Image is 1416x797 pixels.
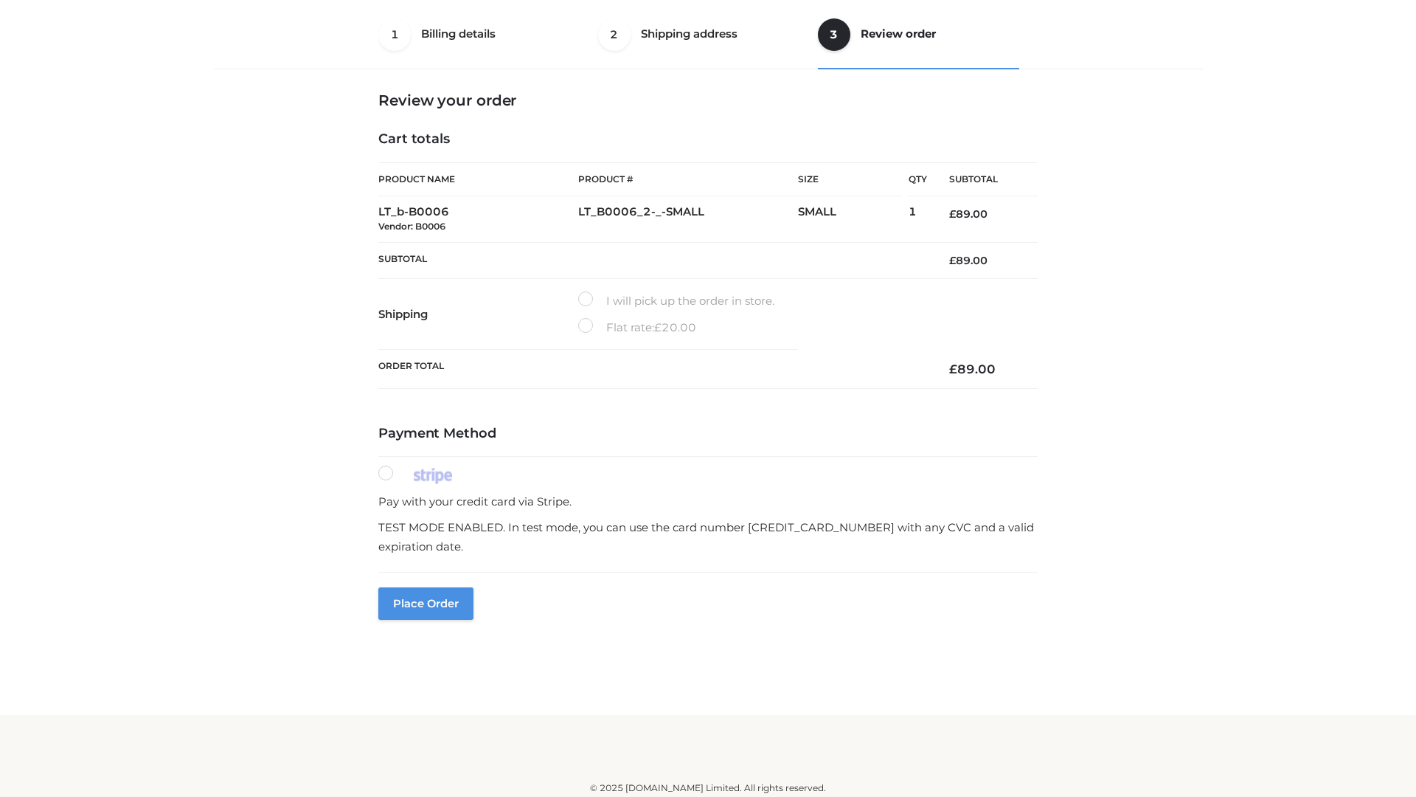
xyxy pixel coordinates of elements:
bdi: 89.00 [949,254,988,267]
span: £ [949,207,956,221]
h3: Review your order [378,92,1038,109]
button: Place order [378,587,473,620]
td: LT_b-B0006 [378,196,578,243]
p: Pay with your credit card via Stripe. [378,492,1038,511]
label: Flat rate: [578,318,696,337]
th: Order Total [378,350,927,389]
th: Product Name [378,162,578,196]
small: Vendor: B0006 [378,221,445,232]
td: LT_B0006_2-_-SMALL [578,196,798,243]
th: Qty [909,162,927,196]
th: Size [798,163,901,196]
th: Shipping [378,279,578,350]
span: £ [949,362,957,376]
label: I will pick up the order in store. [578,291,774,311]
p: TEST MODE ENABLED. In test mode, you can use the card number [CREDIT_CARD_NUMBER] with any CVC an... [378,518,1038,556]
td: SMALL [798,196,909,243]
th: Product # [578,162,798,196]
span: £ [949,254,956,267]
th: Subtotal [378,242,927,278]
span: £ [654,320,662,334]
h4: Cart totals [378,131,1038,148]
th: Subtotal [927,163,1038,196]
bdi: 89.00 [949,362,996,376]
td: 1 [909,196,927,243]
bdi: 89.00 [949,207,988,221]
h4: Payment Method [378,426,1038,442]
bdi: 20.00 [654,320,696,334]
div: © 2025 [DOMAIN_NAME] Limited. All rights reserved. [219,781,1197,796]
